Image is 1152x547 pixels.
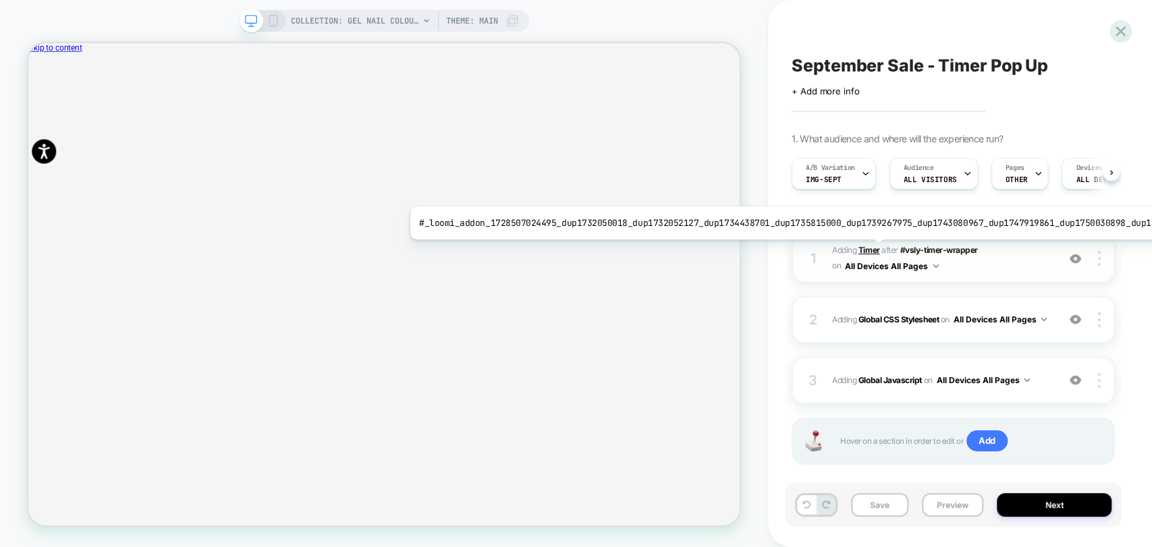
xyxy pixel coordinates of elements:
span: All Visitors [904,175,957,184]
button: All Devices All Pages [953,311,1047,328]
span: on [940,312,949,327]
img: close [1098,373,1101,388]
span: on [832,258,841,273]
img: crossed eye [1070,253,1081,264]
span: on [923,373,932,388]
div: 3 [806,368,820,393]
span: OTHER [1006,175,1028,184]
button: All Devices All Pages [845,258,939,275]
img: close [1098,312,1101,327]
span: Adding [832,311,1051,328]
img: down arrow [1041,318,1047,321]
span: Devices [1076,163,1102,173]
span: Pages [1006,163,1024,173]
span: COLLECTION: Gel Nail Colours (Category) [291,10,419,32]
button: Next [997,493,1112,517]
img: crossed eye [1070,314,1081,325]
span: Audience [904,163,934,173]
div: 1 [806,246,820,270]
div: 2 [806,308,820,332]
b: Global Javascript [858,375,922,385]
span: Adding [832,372,1051,388]
span: + Add more info [792,86,859,96]
span: Adding [832,245,879,255]
b: Timer [858,245,880,255]
span: img-sept [806,175,842,184]
button: All Devices All Pages [936,372,1030,388]
span: #vsly-timer-wrapper [900,245,978,255]
img: close [1098,251,1101,266]
span: AFTER [881,245,898,255]
img: down arrow [1024,378,1030,382]
span: Theme: MAIN [446,10,498,32]
img: Joystick [800,430,827,451]
span: 2. Which changes the experience contains? [792,210,968,221]
span: A/B Variation [806,163,855,173]
span: 1. What audience and where will the experience run? [792,133,1003,144]
button: Preview [922,493,983,517]
span: September Sale - Timer Pop Up [792,55,1048,76]
button: Save [851,493,908,517]
img: down arrow [933,264,939,268]
span: ALL DEVICES [1076,175,1124,184]
img: crossed eye [1070,374,1081,386]
b: Global CSS Stylesheet [858,314,939,324]
span: Hover on a section in order to edit or [840,430,1100,452]
span: Add [966,430,1008,452]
